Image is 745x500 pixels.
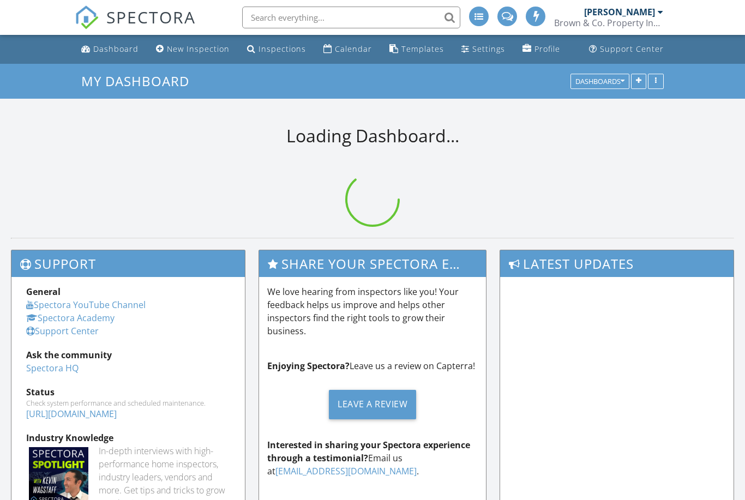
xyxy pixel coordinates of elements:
[26,299,146,311] a: Spectora YouTube Channel
[554,17,663,28] div: Brown & Co. Property Inspections
[106,5,196,28] span: SPECTORA
[26,348,230,362] div: Ask the community
[401,44,444,54] div: Templates
[267,381,478,427] a: Leave a Review
[26,399,230,407] div: Check system performance and scheduled maintenance.
[457,39,509,59] a: Settings
[534,44,560,54] div: Profile
[267,438,478,478] p: Email us at .
[275,465,417,477] a: [EMAIL_ADDRESS][DOMAIN_NAME]
[75,5,99,29] img: The Best Home Inspection Software - Spectora
[26,362,79,374] a: Spectora HQ
[500,250,734,277] h3: Latest Updates
[570,74,629,89] button: Dashboards
[267,439,470,464] strong: Interested in sharing your Spectora experience through a testimonial?
[584,7,655,17] div: [PERSON_NAME]
[26,408,117,420] a: [URL][DOMAIN_NAME]
[600,44,664,54] div: Support Center
[26,431,230,444] div: Industry Knowledge
[243,39,310,59] a: Inspections
[26,385,230,399] div: Status
[329,390,416,419] div: Leave a Review
[472,44,505,54] div: Settings
[267,360,350,372] strong: Enjoying Spectora?
[259,44,306,54] div: Inspections
[26,286,61,298] strong: General
[93,44,139,54] div: Dashboard
[385,39,448,59] a: Templates
[259,250,486,277] h3: Share Your Spectora Experience
[26,325,99,337] a: Support Center
[319,39,376,59] a: Calendar
[11,250,245,277] h3: Support
[77,39,143,59] a: Dashboard
[26,312,115,324] a: Spectora Academy
[81,72,199,90] a: My Dashboard
[267,359,478,372] p: Leave us a review on Capterra!
[267,285,478,338] p: We love hearing from inspectors like you! Your feedback helps us improve and helps other inspecto...
[575,77,624,85] div: Dashboards
[585,39,668,59] a: Support Center
[335,44,372,54] div: Calendar
[167,44,230,54] div: New Inspection
[152,39,234,59] a: New Inspection
[518,39,564,59] a: Company Profile
[75,15,196,38] a: SPECTORA
[242,7,460,28] input: Search everything...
